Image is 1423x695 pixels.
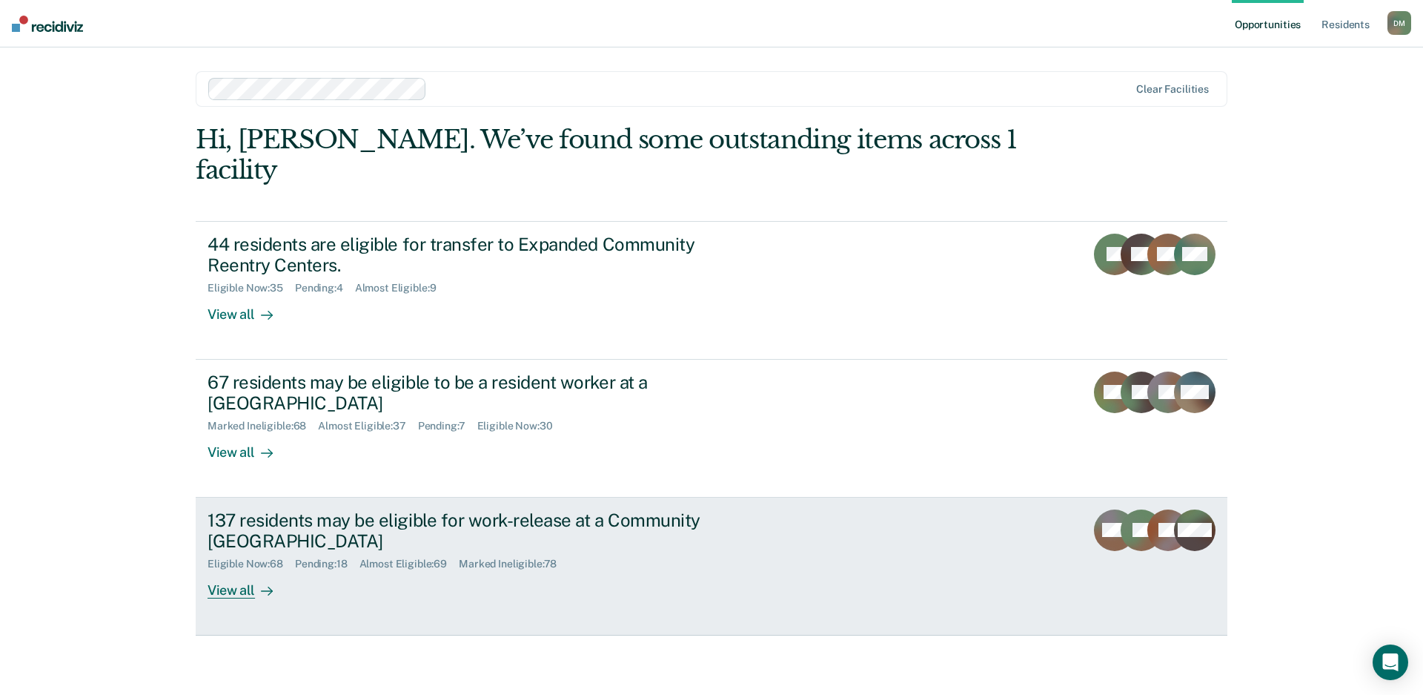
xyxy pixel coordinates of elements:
a: 44 residents are eligible for transfer to Expanded Community Reentry Centers.Eligible Now:35Pendi... [196,221,1227,360]
img: Recidiviz [12,16,83,32]
div: Almost Eligible : 37 [318,420,418,432]
div: Eligible Now : 35 [208,282,295,294]
div: Hi, [PERSON_NAME]. We’ve found some outstanding items across 1 facility [196,125,1021,185]
a: 137 residents may be eligible for work-release at a Community [GEOGRAPHIC_DATA]Eligible Now:68Pen... [196,498,1227,636]
div: Clear facilities [1136,83,1209,96]
div: Eligible Now : 30 [477,420,565,432]
div: Marked Ineligible : 68 [208,420,318,432]
div: 67 residents may be eligible to be a resident worker at a [GEOGRAPHIC_DATA] [208,372,728,415]
a: 67 residents may be eligible to be a resident worker at a [GEOGRAPHIC_DATA]Marked Ineligible:68Al... [196,360,1227,498]
div: Open Intercom Messenger [1373,645,1408,680]
div: Eligible Now : 68 [208,558,295,570]
div: Pending : 18 [295,558,359,570]
div: View all [208,570,291,599]
div: Marked Ineligible : 78 [459,558,568,570]
div: View all [208,294,291,323]
div: Pending : 7 [418,420,477,432]
div: Pending : 4 [295,282,355,294]
button: DM [1387,11,1411,35]
div: 137 residents may be eligible for work-release at a Community [GEOGRAPHIC_DATA] [208,510,728,553]
div: 44 residents are eligible for transfer to Expanded Community Reentry Centers. [208,234,728,277]
div: Almost Eligible : 9 [355,282,448,294]
div: View all [208,432,291,461]
div: Almost Eligible : 69 [359,558,460,570]
div: D M [1387,11,1411,35]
